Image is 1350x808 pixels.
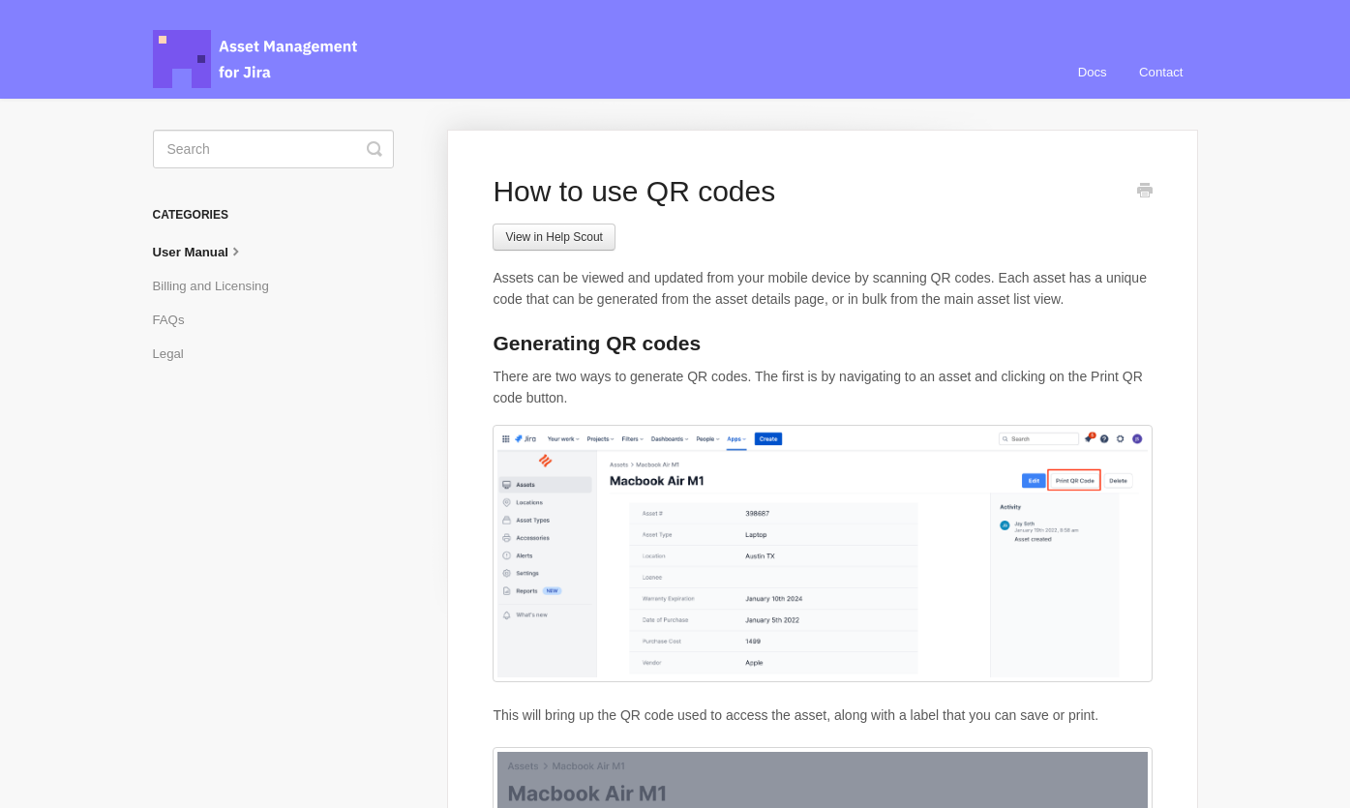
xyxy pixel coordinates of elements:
a: FAQs [153,305,199,336]
a: Print this Article [1137,182,1153,203]
h3: Generating QR codes [493,330,1152,357]
h3: Categories [153,197,394,232]
a: View in Help Scout [493,224,615,251]
a: Billing and Licensing [153,271,284,302]
a: User Manual [153,236,260,268]
img: file-N2UVGUqx73.png [493,425,1152,682]
a: Docs [1064,46,1122,99]
h1: How to use QR codes [493,174,1123,209]
a: Legal [153,339,198,370]
span: Asset Management for Jira Docs [153,30,360,88]
p: Assets can be viewed and updated from your mobile device by scanning QR codes. Each asset has a u... [493,268,1152,310]
input: Search [153,130,394,168]
p: This will bring up the QR code used to access the asset, along with a label that you can save or ... [493,705,1152,727]
a: Contact [1125,46,1197,99]
p: There are two ways to generate QR codes. The first is by navigating to an asset and clicking on t... [493,367,1152,408]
